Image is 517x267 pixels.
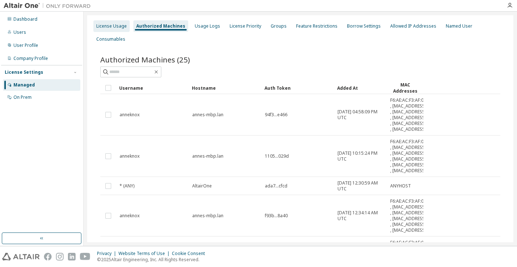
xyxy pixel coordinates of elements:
span: 1105...029d [265,153,289,159]
span: [DATE] 12:34:14 AM UTC [338,210,384,222]
img: youtube.svg [80,253,90,260]
span: annes-mbp.lan [192,153,223,159]
div: Privacy [97,251,118,256]
span: annes-mbp.lan [192,112,223,118]
div: Dashboard [13,16,37,22]
span: [DATE] 12:30:59 AM UTC [338,180,384,192]
img: facebook.svg [44,253,52,260]
img: Altair One [4,2,94,9]
div: Groups [271,23,287,29]
span: [DATE] 04:58:09 PM UTC [338,109,384,121]
div: License Priority [230,23,261,29]
span: ada7...cfcd [265,183,287,189]
span: ANYHOST [390,183,411,189]
div: On Prem [13,94,32,100]
div: Hostname [192,82,259,94]
div: Usage Logs [195,23,220,29]
span: anneknox [120,213,140,219]
span: * (ANY) [120,183,134,189]
span: F6:AE:AC:F3:AF:05 , [MAC_ADDRESS] , [MAC_ADDRESS] , [MAC_ADDRESS] , [MAC_ADDRESS] , [MAC_ADDRESS] [390,198,426,233]
span: F6:AE:AC:F3:AF:05 , [MAC_ADDRESS] , [MAC_ADDRESS] , [MAC_ADDRESS] , [MAC_ADDRESS] , [MAC_ADDRESS] [390,139,426,174]
img: altair_logo.svg [2,253,40,260]
span: annes-mbp.lan [192,213,223,219]
div: Allowed IP Addresses [390,23,436,29]
div: Borrow Settings [347,23,381,29]
span: anneknox [120,153,140,159]
div: Consumables [96,36,125,42]
span: [DATE] 10:15:24 PM UTC [338,150,384,162]
div: Website Terms of Use [118,251,172,256]
div: Cookie Consent [172,251,209,256]
div: Named User [446,23,472,29]
div: Managed [13,82,35,88]
div: Users [13,29,26,35]
span: AltairOne [192,183,212,189]
span: 94f3...e466 [265,112,287,118]
div: Company Profile [13,56,48,61]
div: MAC Addresses [390,82,420,94]
div: Authorized Machines [136,23,185,29]
div: Added At [337,82,384,94]
p: © 2025 Altair Engineering, Inc. All Rights Reserved. [97,256,209,263]
div: License Settings [5,69,43,75]
span: F6:AE:AC:F3:AF:05 , [MAC_ADDRESS] , [MAC_ADDRESS] , [MAC_ADDRESS] , [MAC_ADDRESS] , [MAC_ADDRESS] [390,97,426,132]
div: Username [119,82,186,94]
span: anneknox [120,112,140,118]
img: linkedin.svg [68,253,76,260]
div: License Usage [96,23,127,29]
img: instagram.svg [56,253,64,260]
span: Authorized Machines (25) [100,54,190,65]
div: User Profile [13,43,38,48]
div: Feature Restrictions [296,23,338,29]
span: f93b...8a40 [265,213,288,219]
div: Auth Token [264,82,331,94]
